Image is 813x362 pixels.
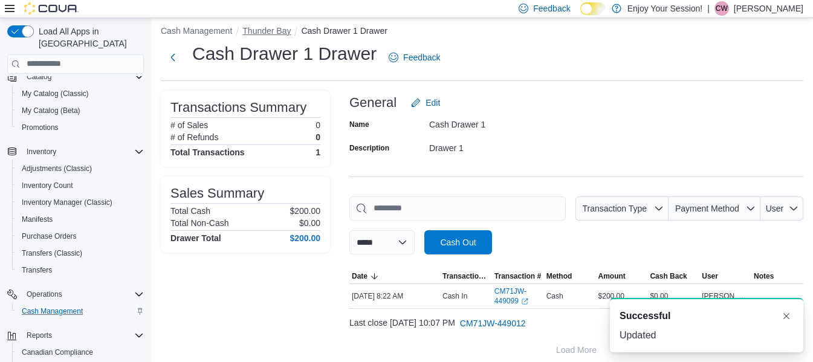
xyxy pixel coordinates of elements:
[170,147,245,157] h4: Total Transactions
[17,195,117,210] a: Inventory Manager (Classic)
[494,286,542,306] a: CM71JW-449099External link
[426,97,440,109] span: Edit
[349,311,803,335] div: Last close [DATE] 10:07 PM
[17,263,57,277] a: Transfers
[22,347,93,357] span: Canadian Compliance
[17,103,85,118] a: My Catalog (Beta)
[301,26,387,36] button: Cash Drawer 1 Drawer
[556,344,597,356] span: Load More
[316,132,320,142] p: 0
[406,91,445,115] button: Edit
[460,317,526,329] span: CM71JW-449012
[192,42,377,66] h1: Cash Drawer 1 Drawer
[403,51,440,63] span: Feedback
[316,147,320,157] h4: 1
[580,2,606,15] input: Dark Mode
[12,262,149,279] button: Transfers
[544,269,596,283] button: Method
[716,1,728,16] span: CW
[455,311,531,335] button: CM71JW-449012
[12,211,149,228] button: Manifests
[170,218,229,228] h6: Total Non-Cash
[22,287,144,302] span: Operations
[17,120,144,135] span: Promotions
[349,289,440,303] div: [DATE] 8:22 AM
[22,144,144,159] span: Inventory
[17,161,97,176] a: Adjustments (Classic)
[702,271,718,281] span: User
[349,143,389,153] label: Description
[647,269,699,283] button: Cash Back
[17,229,144,244] span: Purchase Orders
[22,306,83,316] span: Cash Management
[22,328,57,343] button: Reports
[22,265,52,275] span: Transfers
[699,269,751,283] button: User
[17,246,87,260] a: Transfers (Classic)
[751,269,803,283] button: Notes
[290,206,320,216] p: $200.00
[596,269,648,283] button: Amount
[17,304,88,318] a: Cash Management
[22,164,92,173] span: Adjustments (Classic)
[170,120,208,130] h6: # of Sales
[620,309,794,323] div: Notification
[440,269,492,283] button: Transaction Type
[429,138,591,153] div: Drawer 1
[650,271,687,281] span: Cash Back
[384,45,445,69] a: Feedback
[492,269,544,283] button: Transaction #
[12,303,149,320] button: Cash Management
[22,287,67,302] button: Operations
[620,309,670,323] span: Successful
[598,271,626,281] span: Amount
[27,72,51,82] span: Catalog
[440,236,476,248] span: Cash Out
[290,233,320,243] h4: $200.00
[17,345,144,360] span: Canadian Compliance
[170,206,210,216] h6: Total Cash
[580,15,581,16] span: Dark Mode
[575,196,669,221] button: Transaction Type
[17,86,144,101] span: My Catalog (Classic)
[494,271,541,281] span: Transaction #
[2,143,149,160] button: Inventory
[17,161,144,176] span: Adjustments (Classic)
[714,1,729,16] div: Cassidy Wells
[22,144,61,159] button: Inventory
[22,69,144,84] span: Catalog
[533,2,570,15] span: Feedback
[754,271,774,281] span: Notes
[521,298,528,305] svg: External link
[17,120,63,135] a: Promotions
[27,147,56,157] span: Inventory
[675,204,739,213] span: Payment Method
[17,212,57,227] a: Manifests
[707,1,710,16] p: |
[12,102,149,119] button: My Catalog (Beta)
[170,132,218,142] h6: # of Refunds
[349,95,397,110] h3: General
[161,26,232,36] button: Cash Management
[734,1,803,16] p: [PERSON_NAME]
[352,271,368,281] span: Date
[627,1,703,16] p: Enjoy Your Session!
[12,228,149,245] button: Purchase Orders
[22,106,80,115] span: My Catalog (Beta)
[12,177,149,194] button: Inventory Count
[170,186,264,201] h3: Sales Summary
[17,345,98,360] a: Canadian Compliance
[22,89,89,99] span: My Catalog (Classic)
[299,218,320,228] p: $0.00
[12,344,149,361] button: Canadian Compliance
[12,194,149,211] button: Inventory Manager (Classic)
[17,304,144,318] span: Cash Management
[12,119,149,136] button: Promotions
[17,86,94,101] a: My Catalog (Classic)
[620,328,794,343] div: Updated
[27,331,52,340] span: Reports
[22,248,82,258] span: Transfers (Classic)
[442,291,467,301] p: Cash In
[27,289,62,299] span: Operations
[349,338,803,362] button: Load More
